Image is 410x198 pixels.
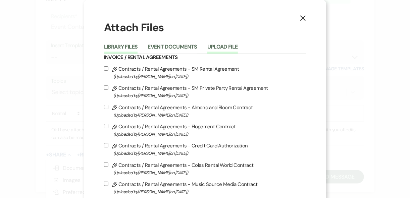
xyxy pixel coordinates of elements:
input: Contracts / Rental Agreements - Credit Card Authorization(Uploaded by[PERSON_NAME]on [DATE]) [104,143,108,147]
button: Event Documents [148,44,197,54]
span: (Uploaded by [PERSON_NAME] on [DATE] ) [113,73,306,80]
span: (Uploaded by [PERSON_NAME] on [DATE] ) [113,149,306,157]
input: Contracts / Rental Agreements - SM Rental Agreement(Uploaded by[PERSON_NAME]on [DATE]) [104,66,108,71]
button: Library Files [104,44,138,54]
input: Contracts / Rental Agreements - Almond and Bloom Contract(Uploaded by[PERSON_NAME]on [DATE]) [104,105,108,109]
span: (Uploaded by [PERSON_NAME] on [DATE] ) [113,111,306,119]
h6: Invoice / Rental Agreements [104,54,306,61]
span: (Uploaded by [PERSON_NAME] on [DATE] ) [113,130,306,138]
span: (Uploaded by [PERSON_NAME] on [DATE] ) [113,169,306,177]
label: Contracts / Rental Agreements - Elopement Contract [104,122,306,138]
label: Contracts / Rental Agreements - Credit Card Authorization [104,141,306,157]
input: Contracts / Rental Agreements - Elopement Contract(Uploaded by[PERSON_NAME]on [DATE]) [104,124,108,128]
label: Contracts / Rental Agreements - SM Rental Agreement [104,65,306,80]
input: Contracts / Rental Agreements - Coles Rental World Contract(Uploaded by[PERSON_NAME]on [DATE]) [104,162,108,167]
label: Contracts / Rental Agreements - SM Private Party Rental Agreement [104,84,306,100]
span: (Uploaded by [PERSON_NAME] on [DATE] ) [113,92,306,100]
button: Upload File [207,44,238,54]
h1: Attach Files [104,20,306,35]
label: Contracts / Rental Agreements - Music Source Media Contract [104,180,306,196]
label: Contracts / Rental Agreements - Almond and Bloom Contract [104,103,306,119]
span: (Uploaded by [PERSON_NAME] on [DATE] ) [113,188,306,196]
input: Contracts / Rental Agreements - Music Source Media Contract(Uploaded by[PERSON_NAME]on [DATE]) [104,182,108,186]
label: Contracts / Rental Agreements - Coles Rental World Contract [104,161,306,177]
input: Contracts / Rental Agreements - SM Private Party Rental Agreement(Uploaded by[PERSON_NAME]on [DATE]) [104,85,108,90]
